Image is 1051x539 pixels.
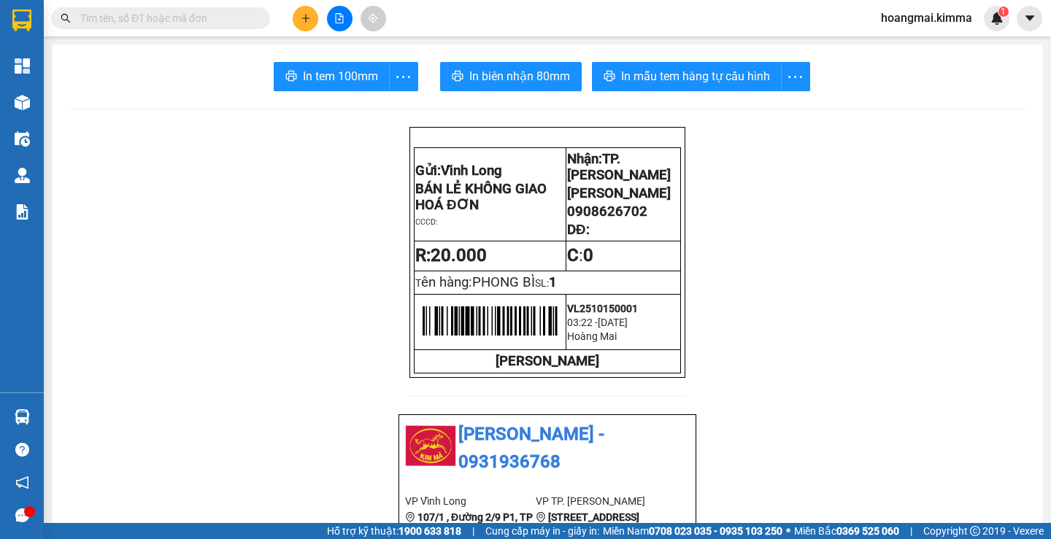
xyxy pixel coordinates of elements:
input: Tìm tên, số ĐT hoặc mã đơn [80,10,253,26]
b: 107/1 , Đường 2/9 P1, TP Vĩnh Long [405,511,533,539]
li: VP Vĩnh Long [405,493,536,509]
span: ên hàng: [421,274,535,290]
img: icon-new-feature [990,12,1004,25]
span: printer [604,70,615,84]
span: message [15,508,29,522]
span: In biên nhận 80mm [469,67,570,85]
li: [PERSON_NAME] - 0931936768 [405,421,690,476]
strong: 1900 633 818 [399,525,461,537]
button: printerIn mẫu tem hàng tự cấu hình [592,62,782,91]
span: environment [405,512,415,522]
button: more [781,62,810,91]
span: | [472,523,474,539]
span: question-circle [15,443,29,457]
button: printerIn tem 100mm [274,62,390,91]
span: hoangmai.kimma [869,9,984,27]
span: Hỗ trợ kỹ thuật: [327,523,461,539]
span: 0 [583,245,593,265]
strong: C [567,245,579,265]
button: plus [293,6,318,31]
span: Gửi: [415,163,502,179]
span: ⚪️ [786,528,790,534]
span: [DATE] [598,317,628,328]
span: file-add [334,13,344,23]
img: dashboard-icon [15,58,30,74]
span: : [567,245,593,265]
span: more [782,68,809,86]
span: copyright [970,526,980,536]
strong: R: [415,245,487,265]
span: CCCD: [415,217,438,227]
strong: 0708 023 035 - 0935 103 250 [649,525,782,537]
span: Nhận: [567,151,671,183]
span: T [415,277,535,289]
span: Cung cấp máy in - giấy in: [485,523,599,539]
img: logo.jpg [405,421,456,472]
span: 20.000 [431,245,487,265]
b: [STREET_ADDRESS][PERSON_NAME] [536,511,639,539]
span: Hoàng Mai [567,330,617,342]
span: SL: [535,277,549,289]
span: Miền Bắc [794,523,899,539]
button: aim [361,6,386,31]
span: notification [15,476,29,489]
button: file-add [327,6,353,31]
button: more [389,62,418,91]
strong: [PERSON_NAME] [496,353,599,369]
img: warehouse-icon [15,131,30,147]
span: 1 [1001,7,1006,17]
img: warehouse-icon [15,95,30,110]
span: BÁN LẺ KHÔNG GIAO HOÁ ĐƠN [415,181,547,213]
img: warehouse-icon [15,409,30,424]
span: | [910,523,912,539]
button: caret-down [1017,6,1042,31]
sup: 1 [998,7,1009,17]
span: 03:22 - [567,317,598,328]
span: [PERSON_NAME] [567,185,671,201]
img: logo-vxr [12,9,31,31]
span: aim [368,13,378,23]
li: VP TP. [PERSON_NAME] [536,493,666,509]
img: solution-icon [15,204,30,220]
span: environment [536,512,546,522]
img: warehouse-icon [15,168,30,183]
strong: 0369 525 060 [836,525,899,537]
span: TP. [PERSON_NAME] [567,151,671,183]
span: 1 [549,274,557,290]
button: printerIn biên nhận 80mm [440,62,582,91]
span: printer [285,70,297,84]
span: DĐ: [567,222,589,238]
span: VL2510150001 [567,303,638,314]
span: Vĩnh Long [441,163,502,179]
span: PHONG BÌ [472,274,535,290]
span: In mẫu tem hàng tự cấu hình [621,67,770,85]
span: search [61,13,71,23]
span: plus [301,13,311,23]
span: caret-down [1023,12,1036,25]
span: more [390,68,417,86]
span: Miền Nam [603,523,782,539]
span: In tem 100mm [303,67,378,85]
span: printer [452,70,463,84]
span: 0908626702 [567,203,647,220]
